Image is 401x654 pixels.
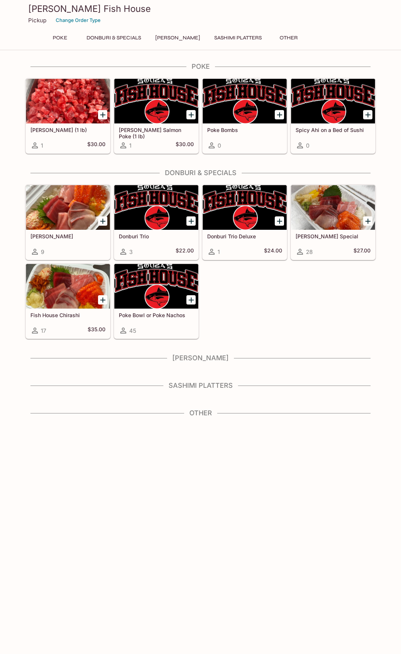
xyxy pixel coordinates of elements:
a: Spicy Ahi on a Bed of Sushi0 [291,78,375,154]
span: 45 [129,327,136,334]
h5: Donburi Trio [119,233,194,239]
h5: $22.00 [176,247,194,256]
h5: Donburi Trio Deluxe [207,233,282,239]
h4: [PERSON_NAME] [25,354,376,362]
button: Add Donburi Trio Deluxe [275,216,284,226]
h5: Fish House Chirashi [30,312,105,318]
h5: Poke Bombs [207,127,282,133]
a: Donburi Trio3$22.00 [114,185,199,260]
button: Add Spicy Ahi on a Bed of Sushi [363,110,372,119]
h5: $30.00 [87,141,105,150]
button: Add Souza Special [363,216,372,226]
div: Fish House Chirashi [26,264,110,309]
a: Poke Bombs0 [202,78,287,154]
a: Donburi Trio Deluxe1$24.00 [202,185,287,260]
button: Add Fish House Chirashi [98,295,107,305]
span: 17 [41,327,46,334]
div: Ahi Poke (1 lb) [26,79,110,123]
h5: Poke Bowl or Poke Nachos [119,312,194,318]
button: [PERSON_NAME] [151,33,204,43]
h5: $24.00 [264,247,282,256]
h5: $35.00 [88,326,105,335]
span: 0 [218,142,221,149]
div: Sashimi Donburis [26,185,110,230]
button: Other [272,33,305,43]
div: Poke Bowl or Poke Nachos [114,264,198,309]
h5: [PERSON_NAME] Salmon Poke (1 lb) [119,127,194,139]
button: Add Poke Bombs [275,110,284,119]
button: Add Ora King Salmon Poke (1 lb) [186,110,196,119]
button: Donburi & Specials [82,33,145,43]
h5: $27.00 [353,247,371,256]
h5: Spicy Ahi on a Bed of Sushi [296,127,371,133]
h4: Sashimi Platters [25,381,376,390]
h3: [PERSON_NAME] Fish House [28,3,373,15]
button: Poke [43,33,76,43]
span: 0 [306,142,309,149]
p: Pickup [28,17,46,24]
a: [PERSON_NAME] Special28$27.00 [291,185,375,260]
button: Add Sashimi Donburis [98,216,107,226]
span: 28 [306,248,313,255]
div: Donburi Trio [114,185,198,230]
button: Add Donburi Trio [186,216,196,226]
h4: Donburi & Specials [25,169,376,177]
span: 9 [41,248,44,255]
div: Ora King Salmon Poke (1 lb) [114,79,198,123]
span: 1 [218,248,220,255]
h5: [PERSON_NAME] (1 lb) [30,127,105,133]
span: 1 [129,142,131,149]
div: Spicy Ahi on a Bed of Sushi [291,79,375,123]
h5: [PERSON_NAME] [30,233,105,239]
a: [PERSON_NAME] (1 lb)1$30.00 [26,78,110,154]
h5: $30.00 [176,141,194,150]
div: Poke Bombs [203,79,287,123]
h4: Other [25,409,376,417]
button: Sashimi Platters [210,33,266,43]
div: Souza Special [291,185,375,230]
button: Add Poke Bowl or Poke Nachos [186,295,196,305]
a: Fish House Chirashi17$35.00 [26,264,110,339]
h4: Poke [25,62,376,71]
button: Add Ahi Poke (1 lb) [98,110,107,119]
div: Donburi Trio Deluxe [203,185,287,230]
span: 3 [129,248,133,255]
a: [PERSON_NAME] Salmon Poke (1 lb)1$30.00 [114,78,199,154]
h5: [PERSON_NAME] Special [296,233,371,239]
button: Change Order Type [52,15,104,26]
a: [PERSON_NAME]9 [26,185,110,260]
span: 1 [41,142,43,149]
a: Poke Bowl or Poke Nachos45 [114,264,199,339]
